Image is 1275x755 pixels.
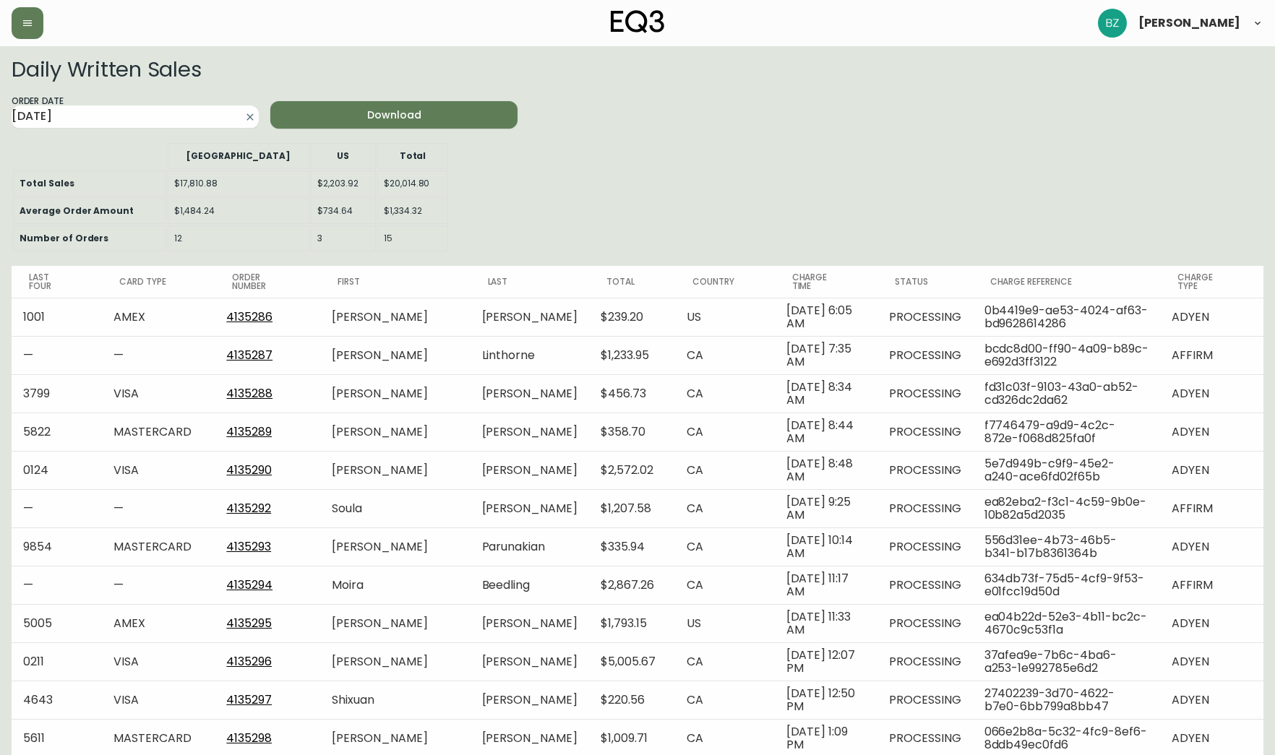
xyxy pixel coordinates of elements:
td: [DATE] 11:33 AM [775,604,877,642]
td: [PERSON_NAME] [471,604,589,642]
td: [PERSON_NAME] [471,451,589,489]
td: Soula [320,489,470,527]
td: [PERSON_NAME] [320,413,470,451]
td: $2,572.02 [589,451,675,489]
b: Total Sales [20,177,74,189]
td: 3799 [12,374,102,413]
td: 15 [377,225,448,251]
td: $20,014.80 [377,171,448,197]
td: $1,207.58 [589,489,675,527]
td: 9854 [12,527,102,566]
td: 5822 [12,413,102,451]
td: ADYEN [1160,451,1263,489]
td: MASTERCARD [102,413,215,451]
th: Last Four [12,266,102,298]
th: Charge Type [1160,266,1263,298]
td: 27402239-3d70-4622-b7e0-6bb799a8bb47 [973,681,1161,719]
a: 4135295 [226,615,272,631]
th: Total [377,143,448,169]
td: AMEX [102,298,215,336]
a: 4135296 [226,653,272,670]
td: CA [675,642,775,681]
a: 4135292 [226,500,271,517]
td: — [12,336,102,374]
span: Download [282,106,506,124]
td: ADYEN [1160,413,1263,451]
td: Shixuan [320,681,470,719]
td: AFFIRM [1160,566,1263,604]
td: [DATE] 12:50 PM [775,681,877,719]
td: Beedling [471,566,589,604]
b: Average Order Amount [20,204,134,217]
td: CA [675,374,775,413]
th: US [311,143,376,169]
td: — [102,566,215,604]
span: [PERSON_NAME] [1138,17,1240,29]
td: CA [675,451,775,489]
th: Charge Time [775,266,877,298]
img: 603957c962080f772e6770b96f84fb5c [1098,9,1127,38]
a: 4135290 [226,462,272,478]
td: MASTERCARD [102,527,215,566]
th: Country [675,266,775,298]
td: $220.56 [589,681,675,719]
td: $734.64 [311,198,376,224]
td: 1001 [12,298,102,336]
td: PROCESSING [877,374,973,413]
h2: Daily Written Sales [12,58,776,81]
th: Charge Reference [973,266,1161,298]
td: CA [675,489,775,527]
td: 0211 [12,642,102,681]
td: PROCESSING [877,566,973,604]
td: [DATE] 8:48 AM [775,451,877,489]
td: CA [675,336,775,374]
img: logo [611,10,664,33]
td: Parunakian [471,527,589,566]
td: — [12,566,102,604]
td: PROCESSING [877,604,973,642]
td: 0b4419e9-ae53-4024-af63-bd9628614286 [973,298,1161,336]
td: $456.73 [589,374,675,413]
td: 37afea9e-7b6c-4ba6-a253-1e992785e6d2 [973,642,1161,681]
td: 12 [168,225,309,251]
td: ADYEN [1160,604,1263,642]
td: $1,793.15 [589,604,675,642]
td: AFFIRM [1160,336,1263,374]
td: $358.70 [589,413,675,451]
td: Linthorne [471,336,589,374]
td: $335.94 [589,527,675,566]
th: Total [589,266,675,298]
a: 4135286 [226,309,272,325]
td: $5,005.67 [589,642,675,681]
td: [PERSON_NAME] [320,298,470,336]
td: — [102,336,215,374]
td: VISA [102,642,215,681]
td: $17,810.88 [168,171,309,197]
td: — [102,489,215,527]
td: [DATE] 8:34 AM [775,374,877,413]
td: PROCESSING [877,681,973,719]
td: CA [675,413,775,451]
td: [DATE] 6:05 AM [775,298,877,336]
td: [PERSON_NAME] [471,413,589,451]
button: Download [270,101,518,129]
td: 556d31ee-4b73-46b5-b341-b17b8361364b [973,527,1161,566]
td: $1,334.32 [377,198,448,224]
a: 4135289 [226,423,272,440]
td: US [675,604,775,642]
td: $2,203.92 [311,171,376,197]
td: fd31c03f-9103-43a0-ab52-cd326dc2da62 [973,374,1161,413]
td: ADYEN [1160,298,1263,336]
td: [PERSON_NAME] [471,489,589,527]
td: — [12,489,102,527]
td: [PERSON_NAME] [320,374,470,413]
td: [DATE] 8:44 AM [775,413,877,451]
th: Order Number [215,266,320,298]
td: 0124 [12,451,102,489]
th: Status [877,266,973,298]
td: PROCESSING [877,298,973,336]
td: [PERSON_NAME] [320,642,470,681]
td: [PERSON_NAME] [471,374,589,413]
td: CA [675,527,775,566]
td: ADYEN [1160,527,1263,566]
